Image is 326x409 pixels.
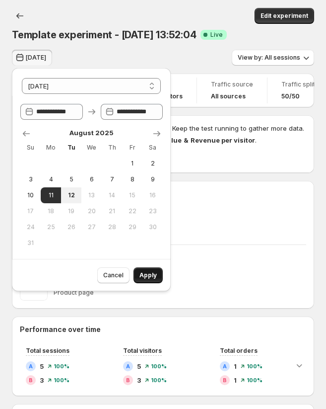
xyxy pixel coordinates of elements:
span: 26 [65,223,77,231]
button: Friday August 29 2025 [122,219,142,235]
button: Sunday August 3 2025 [20,171,41,187]
span: 3 [137,375,141,385]
button: Today Tuesday August 12 2025 [61,187,81,203]
button: Show previous month, July 2025 [18,126,34,142]
span: Su [24,144,37,152]
span: Sa [146,144,159,152]
span: 100% [247,377,262,383]
th: Tuesday [61,140,81,156]
span: Tu [65,144,77,152]
span: Edit experiment [261,12,308,20]
span: 1 [234,375,237,385]
span: 13 [85,191,98,199]
span: [DATE] [26,54,46,62]
button: Saturday August 16 2025 [142,187,163,203]
span: Th [106,144,118,152]
span: 100% [247,363,262,369]
button: Monday August 4 2025 [41,171,61,187]
span: Live [210,31,223,39]
span: 5 [40,361,44,371]
span: 20 [85,207,98,215]
span: View by: All sessions [238,54,300,62]
button: Monday August 25 2025 [41,219,61,235]
th: Sunday [20,140,41,156]
h2: B [126,377,130,383]
span: 6 [85,175,98,183]
button: Wednesday August 13 2025 [81,187,102,203]
button: Monday August 18 2025 [41,203,61,219]
button: Apply [133,267,163,283]
span: 16 [146,191,159,199]
span: 28 [106,223,118,231]
span: 24 [24,223,37,231]
span: We [85,144,98,152]
th: Wednesday [81,140,102,156]
button: Wednesday August 27 2025 [81,219,102,235]
span: 7 [106,175,118,183]
th: Monday [41,140,61,156]
span: Traffic split [281,81,315,88]
span: 100% [151,363,167,369]
span: 14 [106,191,118,199]
button: Friday August 8 2025 [122,171,142,187]
span: 5 [137,361,141,371]
span: Total orders [220,347,258,354]
span: Apply [139,271,157,279]
button: Saturday August 9 2025 [142,171,163,187]
span: 3 [24,175,37,183]
span: 1 [234,361,237,371]
button: Tuesday August 5 2025 [61,171,81,187]
span: 2 [146,160,159,167]
span: 9 [146,175,159,183]
button: Saturday August 2 2025 [142,156,163,171]
th: Thursday [102,140,122,156]
a: Traffic sourceAll sources [211,80,253,101]
span: 5 [65,175,77,183]
span: 29 [126,223,138,231]
span: 18 [45,207,57,215]
button: Tuesday August 19 2025 [61,203,81,219]
span: 15 [126,191,138,199]
button: Tuesday August 26 2025 [61,219,81,235]
span: 27 [85,223,98,231]
span: 1 [126,160,138,167]
span: Traffic source [211,81,253,88]
button: Cancel [97,267,130,283]
button: Wednesday August 6 2025 [81,171,102,187]
span: 50/50 [281,92,300,100]
button: Friday August 15 2025 [122,187,142,203]
button: Edit experiment [255,8,314,24]
span: 3 [40,375,44,385]
span: Total sessions [26,347,69,354]
span: 4 [45,175,57,183]
button: Thursday August 28 2025 [102,219,122,235]
h2: Performance over time [20,325,306,334]
span: Cancel [103,271,124,279]
span: 11 [45,191,57,199]
h2: A [126,363,130,369]
button: View by: All sessions [232,50,314,66]
button: Thursday August 21 2025 [102,203,122,219]
button: Sunday August 10 2025 [20,187,41,203]
button: Saturday August 30 2025 [142,219,163,235]
button: [DATE] [12,50,52,66]
strong: Revenue per visitor [191,136,255,144]
h2: A [223,363,227,369]
button: Expand chart [291,357,307,373]
h2: A [29,363,33,369]
span: 8 [126,175,138,183]
h2: B [29,377,33,383]
span: 17 [24,207,37,215]
button: Thursday August 14 2025 [102,187,122,203]
p: Product page [54,225,306,233]
button: Sunday August 17 2025 [20,203,41,219]
button: Sunday August 31 2025 [20,235,41,251]
span: Template experiment - [DATE] 13:52:04 [12,29,196,41]
p: Product page [54,289,306,297]
button: Friday August 1 2025 [122,156,142,171]
span: Total visitors [123,347,162,354]
a: Traffic split50/50 [281,80,315,101]
span: 100% [54,377,69,383]
span: 25 [45,223,57,231]
strong: & [184,136,189,144]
